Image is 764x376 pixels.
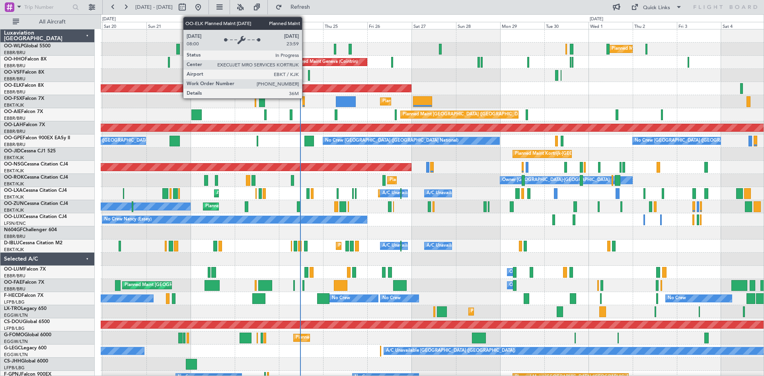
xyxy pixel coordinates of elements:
span: OO-FSX [4,96,22,101]
a: EBBR/BRU [4,63,25,69]
a: EBBR/BRU [4,76,25,82]
span: OO-JID [4,149,21,154]
button: All Aircraft [9,16,86,28]
div: Sun 21 [146,22,191,29]
span: OO-WLP [4,44,23,49]
span: OO-GPE [4,136,23,140]
div: Mon 22 [191,22,235,29]
div: Fri 3 [677,22,721,29]
a: EBKT/KJK [4,207,24,213]
a: EBBR/BRU [4,286,25,292]
div: Sun 28 [456,22,500,29]
div: Planned Maint Kortrijk-[GEOGRAPHIC_DATA] [390,174,482,186]
div: Planned Maint [GEOGRAPHIC_DATA] ([GEOGRAPHIC_DATA] National) [125,279,269,291]
a: OO-AIEFalcon 7X [4,109,43,114]
div: Sat 27 [412,22,456,29]
a: EBKT/KJK [4,181,24,187]
div: Sat 20 [102,22,146,29]
a: OO-WLPGlobal 5500 [4,44,51,49]
div: Planned Maint [GEOGRAPHIC_DATA] ([GEOGRAPHIC_DATA]) [471,306,596,318]
a: EBKT/KJK [4,102,24,108]
div: No Crew [668,292,686,304]
div: Wed 24 [279,22,323,29]
div: No Crew [332,292,350,304]
a: EBKT/KJK [4,194,24,200]
div: Tue 30 [544,22,589,29]
span: OO-LXA [4,188,23,193]
a: LFPB/LBG [4,365,25,371]
a: EBKT/KJK [4,247,24,253]
div: No Crew [GEOGRAPHIC_DATA] ([GEOGRAPHIC_DATA] National) [325,135,458,147]
div: [DATE] [102,16,116,23]
a: OO-ELKFalcon 8X [4,83,44,88]
a: LFSN/ENC [4,220,26,226]
a: D-IBLUCessna Citation M2 [4,241,62,245]
span: LX-TRO [4,306,21,311]
span: OO-LUX [4,214,23,219]
div: A/C Unavailable [GEOGRAPHIC_DATA] ([GEOGRAPHIC_DATA]) [386,345,515,357]
div: Thu 25 [323,22,367,29]
a: LX-TROLegacy 650 [4,306,47,311]
span: OO-AIE [4,109,21,114]
a: G-LEGCLegacy 600 [4,346,47,351]
div: Owner [GEOGRAPHIC_DATA]-[GEOGRAPHIC_DATA] [502,174,610,186]
div: No Crew Nancy (Essey) [104,214,152,226]
a: OO-HHOFalcon 8X [4,57,47,62]
a: F-HECDFalcon 7X [4,293,43,298]
div: Quick Links [643,4,670,12]
span: OO-ZUN [4,201,24,206]
a: OO-JIDCessna CJ1 525 [4,149,56,154]
a: EBBR/BRU [4,115,25,121]
input: Trip Number [24,1,70,13]
button: Refresh [272,1,320,14]
div: Mon 29 [500,22,544,29]
span: OO-NSG [4,162,24,167]
span: OO-FAE [4,280,22,285]
a: LFPB/LBG [4,299,25,305]
button: Quick Links [627,1,686,14]
a: EBBR/BRU [4,50,25,56]
div: Planned Maint [GEOGRAPHIC_DATA] ([GEOGRAPHIC_DATA]) [403,109,528,121]
a: OO-NSGCessna Citation CJ4 [4,162,68,167]
span: OO-LUM [4,267,24,272]
div: Planned Maint Kortrijk-[GEOGRAPHIC_DATA] [382,95,475,107]
a: OO-LUMFalcon 7X [4,267,46,272]
a: OO-FAEFalcon 7X [4,280,44,285]
div: Planned Maint [GEOGRAPHIC_DATA] ([GEOGRAPHIC_DATA]) [296,332,421,344]
a: OO-ZUNCessna Citation CJ4 [4,201,68,206]
span: OO-VSF [4,70,22,75]
div: A/C Unavailable [427,187,460,199]
span: G-LEGC [4,346,21,351]
span: OO-HHO [4,57,25,62]
a: EBBR/BRU [4,89,25,95]
div: A/C Unavailable [GEOGRAPHIC_DATA]-[GEOGRAPHIC_DATA] [427,240,554,252]
div: Planned Maint Kortrijk-[GEOGRAPHIC_DATA] [205,201,298,212]
a: EGGW/LTN [4,352,28,358]
span: OO-ROK [4,175,24,180]
div: Planned Maint Nice ([GEOGRAPHIC_DATA]) [338,240,427,252]
span: N604GF [4,228,23,232]
a: OO-LAHFalcon 7X [4,123,45,127]
span: D-IBLU [4,241,19,245]
div: Planned Maint Milan (Linate) [612,43,669,55]
a: EBKT/KJK [4,155,24,161]
a: EGGW/LTN [4,312,28,318]
a: OO-LUXCessna Citation CJ4 [4,214,67,219]
a: OO-VSFFalcon 8X [4,70,44,75]
a: LFPB/LBG [4,325,25,331]
div: Planned Maint Kortrijk-[GEOGRAPHIC_DATA] [515,148,608,160]
a: EBBR/BRU [4,129,25,134]
span: G-FOMO [4,333,24,337]
a: OO-LXACessna Citation CJ4 [4,188,67,193]
a: OO-GPEFalcon 900EX EASy II [4,136,70,140]
div: Wed 1 [589,22,633,29]
a: CS-DOUGlobal 6500 [4,320,50,324]
a: G-FOMOGlobal 6000 [4,333,51,337]
a: OO-FSXFalcon 7X [4,96,44,101]
div: [DATE] [590,16,603,23]
span: Refresh [284,4,317,10]
span: F-HECD [4,293,21,298]
span: All Aircraft [21,19,84,25]
div: AOG Maint Kortrijk-[GEOGRAPHIC_DATA] [216,187,303,199]
div: Tue 23 [235,22,279,29]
